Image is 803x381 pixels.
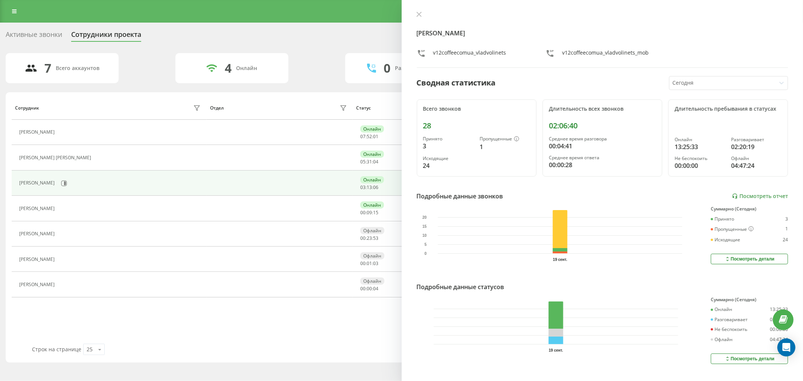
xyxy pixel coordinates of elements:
div: 00:00:00 [675,161,725,170]
div: : : [360,261,378,266]
div: Всего звонков [423,106,530,112]
span: 00 [360,285,366,292]
div: v12coffeecomua_vladvolinets [433,49,506,60]
div: 25 [87,346,93,353]
div: 04:47:24 [731,161,782,170]
div: : : [360,286,378,291]
div: : : [360,185,378,190]
div: 3 [423,142,474,151]
text: 5 [424,242,427,247]
div: 04:47:24 [770,337,788,342]
div: Офлайн [731,156,782,161]
span: 04 [373,285,378,292]
div: Не беспокоить [675,156,725,161]
div: Онлайн [675,137,725,142]
text: 10 [422,233,427,238]
div: 3 [785,216,788,222]
span: 03 [373,260,378,267]
div: Длительность всех звонков [549,106,656,112]
div: Онлайн [360,151,384,158]
span: 03 [360,184,366,190]
span: Строк на странице [32,346,81,353]
div: 1 [785,226,788,232]
div: Среднее время ответа [549,155,656,160]
a: Посмотреть отчет [732,193,788,200]
div: Онлайн [360,176,384,183]
text: 0 [424,251,427,256]
div: : : [360,134,378,139]
div: 13:25:33 [675,142,725,151]
div: Онлайн [360,125,384,133]
div: Сотрудник [15,105,39,111]
text: 20 [422,215,427,219]
div: 02:20:19 [770,317,788,322]
div: [PERSON_NAME] [19,180,56,186]
div: 02:20:19 [731,142,782,151]
span: 00 [360,260,366,267]
div: Не беспокоить [711,327,747,332]
div: : : [360,159,378,165]
div: 28 [423,121,530,130]
div: Разговаривает [731,137,782,142]
div: Онлайн [711,307,732,312]
div: Суммарно (Сегодня) [711,206,788,212]
text: 19 сент. [549,348,563,352]
div: Пропущенные [480,136,530,142]
div: [PERSON_NAME] [19,282,56,287]
span: 53 [373,235,378,241]
span: 23 [367,235,372,241]
div: Всего аккаунтов [56,65,100,72]
span: 07 [360,133,366,140]
div: Офлайн [711,337,733,342]
text: 19 сент. [553,258,567,262]
div: Сотрудники проекта [71,30,141,42]
div: Среднее время разговора [549,136,656,142]
div: Исходящие [423,156,474,161]
div: 4 [225,61,232,75]
span: 00 [367,285,372,292]
div: : : [360,236,378,241]
div: 13:25:33 [770,307,788,312]
div: Посмотреть детали [724,356,774,362]
div: Онлайн [236,65,257,72]
div: Отдел [210,105,224,111]
div: Пропущенные [711,226,754,232]
div: Open Intercom Messenger [777,338,795,357]
span: 15 [373,209,378,216]
div: 24 [423,161,474,170]
div: Посмотреть детали [724,256,774,262]
span: 13 [367,184,372,190]
div: Подробные данные статусов [417,282,504,291]
div: Исходящие [711,237,740,242]
div: Онлайн [360,201,384,209]
div: Офлайн [360,252,384,259]
div: Офлайн [360,277,384,285]
div: 1 [480,142,530,151]
h4: [PERSON_NAME] [417,29,788,38]
span: 01 [367,260,372,267]
span: 00 [360,209,366,216]
div: Принято [711,216,734,222]
div: Сводная статистика [417,77,496,88]
span: 52 [367,133,372,140]
div: Офлайн [360,227,384,234]
div: Разговаривает [711,317,748,322]
text: 15 [422,224,427,229]
div: v12coffeecomua_vladvolinets_mob [562,49,649,60]
div: [PERSON_NAME] [19,231,56,236]
span: 04 [373,158,378,165]
div: 00:00:00 [770,327,788,332]
div: [PERSON_NAME] [PERSON_NAME] [19,155,93,160]
div: Разговаривают [395,65,436,72]
div: 02:06:40 [549,121,656,130]
span: 06 [373,184,378,190]
span: 01 [373,133,378,140]
div: Суммарно (Сегодня) [711,297,788,302]
div: Статус [356,105,371,111]
div: [PERSON_NAME] [19,257,56,262]
span: 00 [360,235,366,241]
div: Принято [423,136,474,142]
span: 31 [367,158,372,165]
div: 00:04:41 [549,142,656,151]
span: 05 [360,158,366,165]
